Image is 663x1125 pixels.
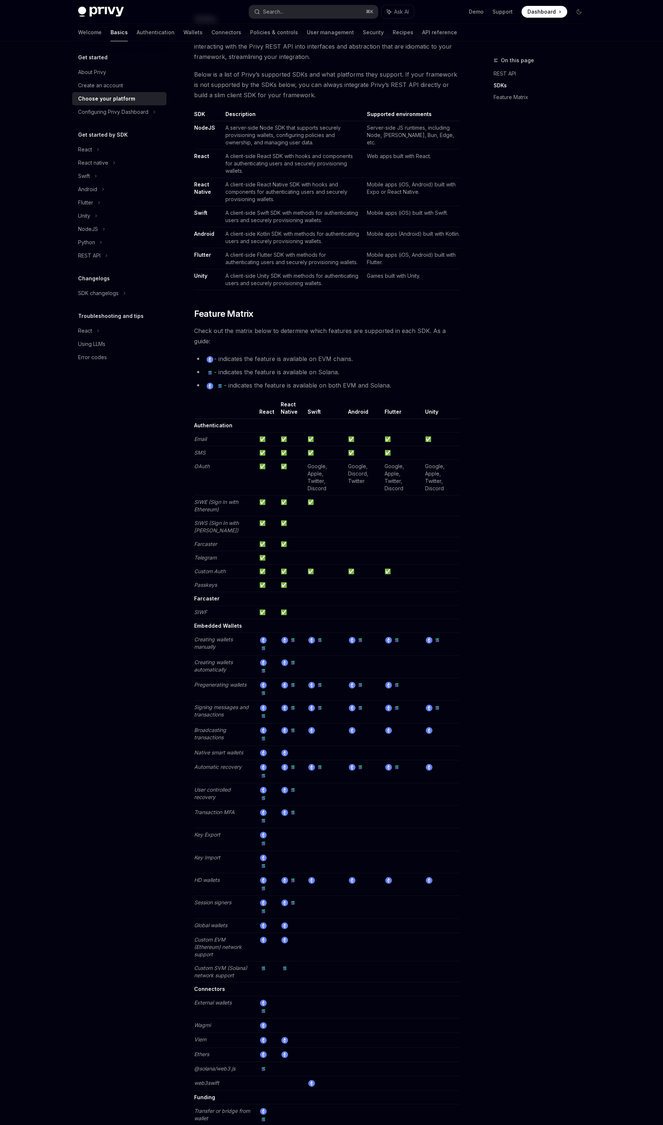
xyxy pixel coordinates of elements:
[78,274,110,283] h5: Changelogs
[382,5,414,18] button: Ask AI
[194,541,217,547] em: Farcaster
[194,727,226,740] em: Broadcasting transactions
[260,659,267,666] img: ethereum.png
[194,153,209,160] a: React
[382,565,422,578] td: ✅
[78,7,124,17] img: dark logo
[469,8,484,15] a: Demo
[260,645,267,652] img: solana.png
[357,764,364,771] img: solana.png
[364,227,460,248] td: Mobile apps (Android) built with Kotlin.
[260,713,267,719] img: solana.png
[78,312,144,320] h5: Troubleshooting and tips
[260,705,267,711] img: ethereum.png
[501,56,534,65] span: On this page
[385,705,392,711] img: ethereum.png
[72,79,166,92] a: Create an account
[194,749,243,756] em: Native smart wallets
[385,637,392,644] img: ethereum.png
[222,269,364,290] td: A client-side Unity SDK with methods for authenticating users and securely provisioning wallets.
[194,125,215,131] a: NodeJS
[278,606,305,619] td: ✅
[281,659,288,666] img: ethereum.png
[281,922,288,929] img: ethereum.png
[290,682,296,688] img: solana.png
[357,705,364,711] img: solana.png
[349,877,355,884] img: ethereum.png
[194,704,249,718] em: Signing messages and transactions
[78,225,98,234] div: NodeJS
[522,6,567,18] a: Dashboard
[194,181,211,195] a: React Native
[357,637,364,644] img: solana.png
[290,764,296,771] img: solana.png
[256,495,278,516] td: ✅
[260,795,267,802] img: solana.png
[194,326,460,346] span: Check out the matrix below to determine which features are supported in each SDK. As a guide:
[281,900,288,906] img: ethereum.png
[349,682,355,688] img: ethereum.png
[364,269,460,290] td: Games built with Unity.
[78,251,101,260] div: REST API
[260,1051,267,1058] img: ethereum.png
[385,682,392,688] img: ethereum.png
[308,637,315,644] img: ethereum.png
[426,764,432,771] img: ethereum.png
[434,705,441,711] img: solana.png
[222,111,364,121] th: Description
[194,831,220,838] em: Key Export
[290,705,296,711] img: solana.png
[194,1022,211,1028] em: Wagmi
[382,460,422,495] td: Google, Apple, Twitter, Discord
[426,705,432,711] img: ethereum.png
[194,999,232,1006] em: External wallets
[211,24,241,41] a: Connectors
[78,94,135,103] div: Choose your platform
[72,66,166,79] a: About Privy
[422,401,460,419] th: Unity
[194,764,242,770] em: Automatic recovery
[308,705,315,711] img: ethereum.png
[194,623,242,629] strong: Embedded Wallets
[308,1080,315,1087] img: ethereum.png
[260,965,267,972] img: solana.png
[194,69,460,100] span: Below is a list of Privy’s supported SDKs and what platforms they support. If your framework is n...
[78,211,90,220] div: Unity
[194,681,246,688] em: Pregenerating wallets
[281,682,288,688] img: ethereum.png
[194,936,242,957] em: Custom EVM (Ethereum) network support
[494,80,591,91] a: SDKs
[260,840,267,847] img: solana.png
[194,367,460,377] li: - indicates the feature is available on Solana.
[194,436,207,442] em: Email
[256,537,278,551] td: ✅
[194,582,217,588] em: Passkeys
[281,1051,288,1058] img: ethereum.png
[194,659,233,673] em: Creating wallets automatically
[260,809,267,816] img: ethereum.png
[394,8,409,15] span: Ask AI
[305,495,345,516] td: ✅
[364,206,460,227] td: Mobile apps (iOS) built with Swift.
[308,877,315,884] img: ethereum.png
[78,158,108,167] div: React native
[305,446,345,460] td: ✅
[194,111,222,121] th: SDK
[290,659,296,666] img: solana.png
[393,637,400,644] img: solana.png
[492,8,513,15] a: Support
[194,354,460,364] li: - indicates the feature is available on EVM chains.
[194,1080,219,1086] em: web3swift
[364,150,460,178] td: Web apps built with React.
[194,463,210,469] em: OAuth
[260,1108,267,1115] img: ethereum.png
[426,877,432,884] img: ethereum.png
[256,516,278,537] td: ✅
[194,854,220,861] em: Key Import
[527,8,556,15] span: Dashboard
[194,809,235,815] em: Transaction MFA
[194,31,460,62] span: Privy also offers multiple SDKs for various languages and frameworks. These SDKs wrap interacting...
[260,877,267,884] img: ethereum.png
[207,356,213,363] img: ethereum.png
[281,809,288,816] img: ethereum.png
